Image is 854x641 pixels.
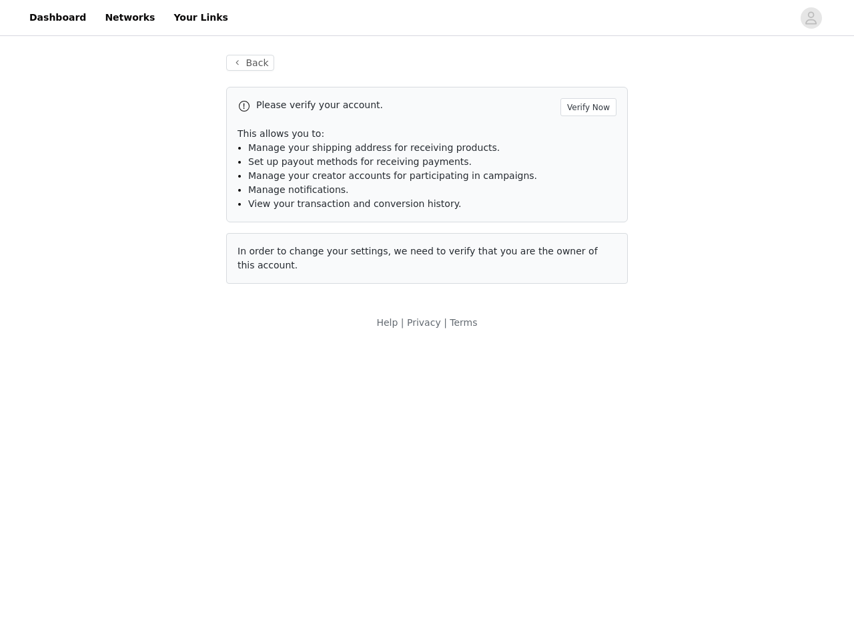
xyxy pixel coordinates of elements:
p: Please verify your account. [256,98,555,112]
span: Manage your creator accounts for participating in campaigns. [248,170,537,181]
span: Manage notifications. [248,184,349,195]
a: Privacy [407,317,441,328]
button: Back [226,55,274,71]
div: avatar [805,7,817,29]
a: Help [376,317,398,328]
span: In order to change your settings, we need to verify that you are the owner of this account. [238,246,598,270]
span: Set up payout methods for receiving payments. [248,156,472,167]
span: Manage your shipping address for receiving products. [248,142,500,153]
a: Networks [97,3,163,33]
span: | [444,317,447,328]
a: Your Links [165,3,236,33]
button: Verify Now [560,98,616,116]
a: Dashboard [21,3,94,33]
a: Terms [450,317,477,328]
p: This allows you to: [238,127,616,141]
span: View your transaction and conversion history. [248,198,461,209]
span: | [401,317,404,328]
